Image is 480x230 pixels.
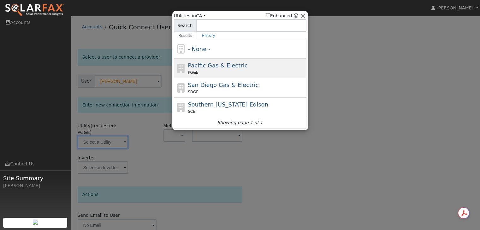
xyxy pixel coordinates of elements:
[188,70,198,75] span: PG&E
[174,13,206,19] span: Utilities in
[266,13,292,19] label: Enhanced
[266,13,270,17] input: Enhanced
[266,13,298,19] span: Show enhanced providers
[436,5,473,10] span: [PERSON_NAME]
[33,220,38,225] img: retrieve
[188,109,195,114] span: SCE
[188,82,258,88] span: San Diego Gas & Electric
[188,101,268,108] span: Southern [US_STATE] Edison
[188,62,247,69] span: Pacific Gas & Electric
[188,89,199,95] span: SDGE
[3,174,68,182] span: Site Summary
[196,13,206,18] a: CA
[5,3,64,17] img: SolarFax
[197,32,220,39] a: History
[3,182,68,189] div: [PERSON_NAME]
[188,46,210,52] span: - None -
[174,19,196,32] span: Search
[217,119,263,126] i: Showing page 1 of 1
[293,13,298,18] a: Enhanced Providers
[174,32,197,39] a: Results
